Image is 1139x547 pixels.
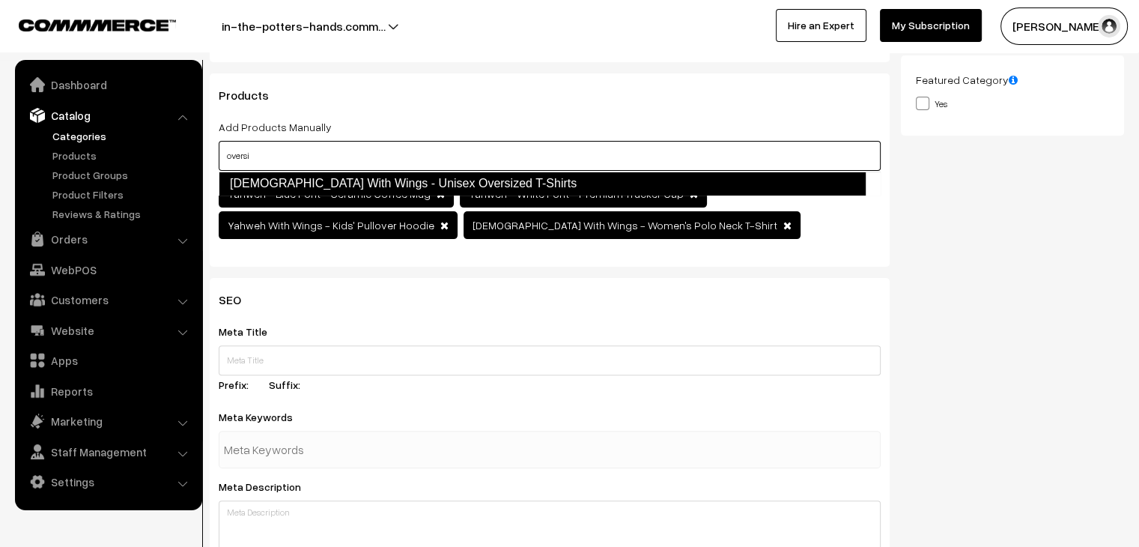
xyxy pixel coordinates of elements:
[19,15,150,33] a: COMMMERCE
[49,148,197,163] a: Products
[473,219,777,232] span: [DEMOGRAPHIC_DATA] With Wings - Women's Polo Neck T-Shirt
[219,409,311,425] label: Meta Keywords
[219,345,881,375] input: Meta Title
[219,88,287,103] span: Products
[219,324,285,339] label: Meta Title
[1000,7,1128,45] button: [PERSON_NAME]…
[19,317,197,344] a: Website
[219,119,332,135] label: Add Products Manually
[19,286,197,313] a: Customers
[916,95,947,111] label: Yes
[49,187,197,202] a: Product Filters
[19,347,197,374] a: Apps
[49,128,197,144] a: Categories
[219,172,866,196] a: [DEMOGRAPHIC_DATA] With Wings - Unisex Oversized T-Shirts
[19,256,197,283] a: WebPOS
[1098,15,1120,37] img: user
[880,9,982,42] a: My Subscription
[219,377,267,393] label: Prefix:
[19,226,197,253] a: Orders
[219,292,259,307] span: SEO
[19,378,197,405] a: Reports
[19,102,197,129] a: Catalog
[19,438,197,465] a: Staff Management
[228,219,434,232] span: Yahweh With Wings - Kids' Pullover Hoodie
[19,468,197,495] a: Settings
[219,479,319,495] label: Meta Description
[19,71,197,98] a: Dashboard
[224,435,380,465] input: Meta Keywords
[776,9,866,42] a: Hire an Expert
[269,377,318,393] label: Suffix:
[19,19,176,31] img: COMMMERCE
[49,206,197,222] a: Reviews & Ratings
[916,72,1018,88] label: Featured Category
[169,7,438,45] button: in-the-potters-hands.comm…
[49,167,197,183] a: Product Groups
[19,408,197,435] a: Marketing
[219,141,881,171] input: Select Products (Type and search)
